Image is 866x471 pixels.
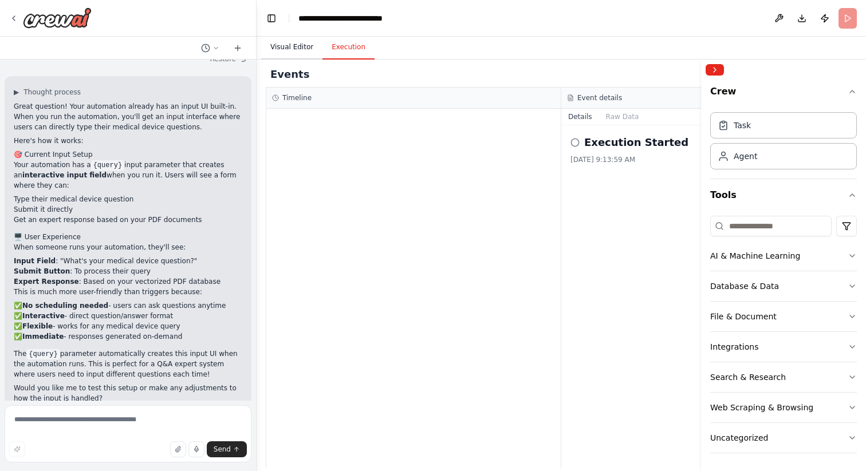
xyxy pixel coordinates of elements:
[14,194,242,204] li: Type their medical device question
[710,311,777,322] div: File & Document
[14,242,242,252] p: When someone runs your automation, they'll see:
[322,35,375,60] button: Execution
[188,441,204,457] button: Click to speak your automation idea
[14,257,56,265] strong: Input Field
[561,109,599,125] button: Details
[14,88,81,97] button: ▶Thought process
[710,179,857,211] button: Tools
[214,445,231,454] span: Send
[22,302,108,310] strong: No scheduling needed
[710,332,857,362] button: Integrations
[710,271,857,301] button: Database & Data
[14,266,242,276] li: : To process their query
[570,155,848,164] div: [DATE] 9:13:59 AM
[196,41,224,55] button: Switch to previous chat
[23,88,81,97] span: Thought process
[14,160,242,191] p: Your automation has a input parameter that creates an when you run it. Users will see a form wher...
[22,171,107,179] strong: interactive input field
[710,302,857,331] button: File & Document
[229,41,247,55] button: Start a new chat
[14,267,70,275] strong: Submit Button
[710,341,758,353] div: Integrations
[710,393,857,422] button: Web Scraping & Browsing
[710,432,768,444] div: Uncategorized
[14,215,242,225] li: Get an expert response based on your PDF documents
[734,151,757,162] div: Agent
[170,441,186,457] button: Upload files
[14,383,242,403] p: Would you like me to test this setup or make any adjustments to how the input is handled?
[710,108,857,179] div: Crew
[91,160,124,171] code: {query}
[599,109,646,125] button: Raw Data
[14,88,19,97] span: ▶
[710,250,800,262] div: AI & Machine Learning
[710,371,786,383] div: Search & Research
[14,256,242,266] li: : "What's your medical device question?"
[14,278,79,286] strong: Expert Response
[22,322,53,330] strong: Flexible
[207,441,247,457] button: Send
[710,402,813,413] div: Web Scraping & Browsing
[14,300,242,311] li: ✅ - users can ask questions anytime
[14,101,242,132] p: Great question! Your automation already has an input UI built-in. When you run the automation, yo...
[14,331,242,342] li: ✅ - responses generated on-demand
[14,311,242,321] li: ✅ - direct question/answer format
[710,80,857,108] button: Crew
[710,423,857,453] button: Uncategorized
[710,362,857,392] button: Search & Research
[14,276,242,287] li: : Based on your vectorized PDF database
[710,280,779,292] div: Database & Data
[14,321,242,331] li: ✅ - works for any medical device query
[282,93,312,102] h3: Timeline
[696,60,706,471] button: Toggle Sidebar
[14,349,242,379] p: The parameter automatically creates this input UI when the automation runs. This is perfect for a...
[14,136,242,146] p: Here's how it works:
[14,149,242,160] h2: 🎯 Current Input Setup
[263,10,280,26] button: Hide left sidebar
[14,287,242,297] p: This is much more user-friendly than triggers because:
[577,93,622,102] h3: Event details
[261,35,322,60] button: Visual Editor
[9,441,25,457] button: Improve this prompt
[14,204,242,215] li: Submit it directly
[710,211,857,462] div: Tools
[26,349,60,359] code: {query}
[14,232,242,242] h2: 🖥️ User Experience
[584,134,688,151] h2: Execution Started
[23,7,92,28] img: Logo
[298,13,417,24] nav: breadcrumb
[22,312,65,320] strong: Interactive
[270,66,309,82] h2: Events
[706,64,724,76] button: Collapse right sidebar
[22,333,64,341] strong: Immediate
[710,241,857,271] button: AI & Machine Learning
[734,120,751,131] div: Task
